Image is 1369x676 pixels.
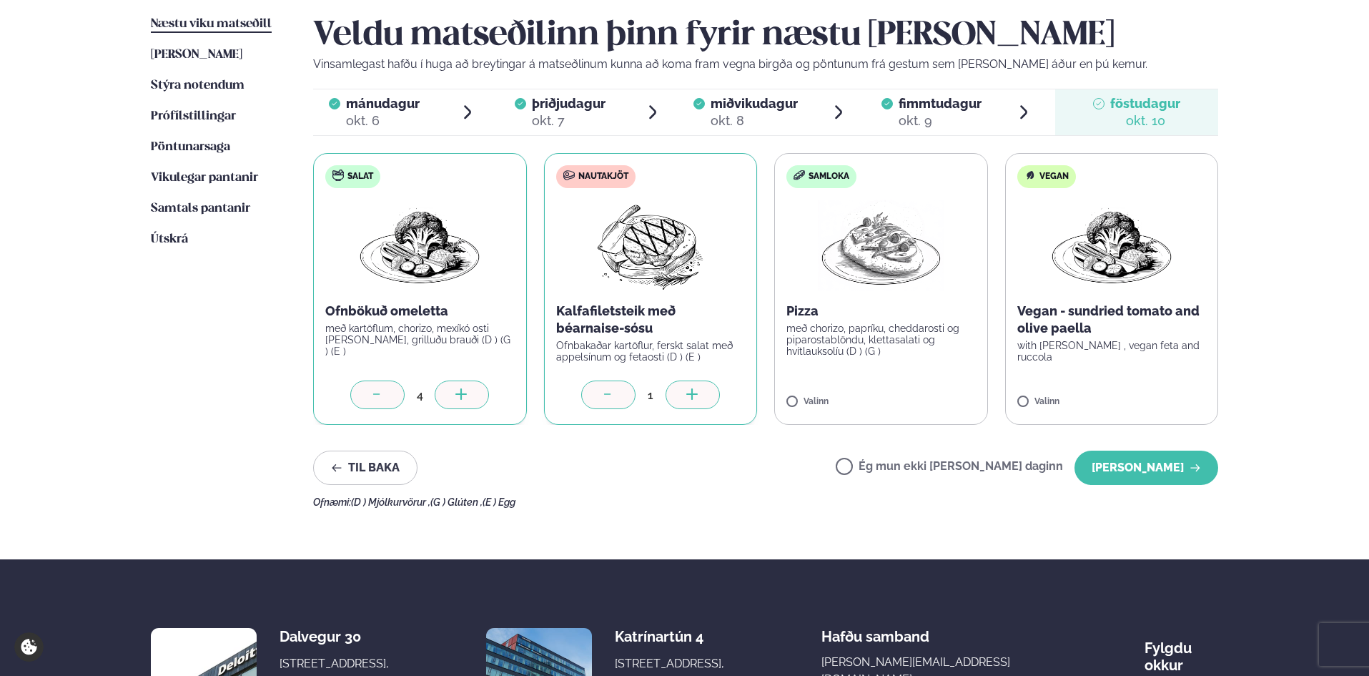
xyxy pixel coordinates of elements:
[151,77,244,94] a: Stýra notendum
[351,496,430,508] span: (D ) Mjólkurvörur ,
[615,628,728,645] div: Katrínartún 4
[151,110,236,122] span: Prófílstillingar
[556,340,746,363] p: Ofnbakaðar kartöflur, ferskt salat með appelsínum og fetaosti (D ) (E )
[151,170,258,187] a: Vikulegar pantanir
[899,96,982,111] span: fimmtudagur
[151,108,236,125] a: Prófílstillingar
[1039,171,1069,182] span: Vegan
[587,200,713,291] img: Beef-Meat.png
[532,112,606,129] div: okt. 7
[357,200,483,291] img: Vegan.png
[313,16,1218,56] h2: Veldu matseðilinn þinn fyrir næstu [PERSON_NAME]
[151,233,188,245] span: Útskrá
[1024,170,1036,181] img: Vegan.svg
[151,231,188,248] a: Útskrá
[794,170,805,180] img: sandwich-new-16px.svg
[1017,303,1207,337] p: Vegan - sundried tomato and olive paella
[325,323,515,357] p: með kartöflum, chorizo, mexíkó osti [PERSON_NAME], grilluðu brauði (D ) (G ) (E )
[14,632,44,662] a: Cookie settings
[483,496,515,508] span: (E ) Egg
[151,16,272,33] a: Næstu viku matseðill
[430,496,483,508] span: (G ) Glúten ,
[313,496,1218,508] div: Ofnæmi:
[1145,628,1218,674] div: Fylgdu okkur
[151,46,242,64] a: [PERSON_NAME]
[532,96,606,111] span: þriðjudagur
[1074,451,1218,485] button: [PERSON_NAME]
[1110,96,1180,111] span: föstudagur
[405,387,435,403] div: 4
[151,172,258,184] span: Vikulegar pantanir
[556,303,746,337] p: Kalfafiletsteik með béarnaise-sósu
[1017,340,1207,363] p: with [PERSON_NAME] , vegan feta and ruccola
[332,170,344,181] img: salad.svg
[711,96,798,111] span: miðvikudagur
[636,387,666,403] div: 1
[347,171,373,182] span: Salat
[821,617,929,645] span: Hafðu samband
[151,141,230,153] span: Pöntunarsaga
[818,200,944,291] img: Pizza-Bread.png
[563,170,575,181] img: beef.svg
[346,112,420,129] div: okt. 6
[151,202,250,215] span: Samtals pantanir
[151,79,244,92] span: Stýra notendum
[711,112,798,129] div: okt. 8
[325,303,515,320] p: Ofnbökuð omeletta
[151,139,230,156] a: Pöntunarsaga
[899,112,982,129] div: okt. 9
[786,303,976,320] p: Pizza
[578,171,628,182] span: Nautakjöt
[1049,200,1175,291] img: Vegan.png
[151,18,272,30] span: Næstu viku matseðill
[280,628,393,645] div: Dalvegur 30
[313,451,417,485] button: Til baka
[346,96,420,111] span: mánudagur
[809,171,849,182] span: Samloka
[786,323,976,357] p: með chorizo, papríku, cheddarosti og piparostablöndu, klettasalati og hvítlauksolíu (D ) (G )
[151,200,250,217] a: Samtals pantanir
[313,56,1218,73] p: Vinsamlegast hafðu í huga að breytingar á matseðlinum kunna að koma fram vegna birgða og pöntunum...
[1110,112,1180,129] div: okt. 10
[151,49,242,61] span: [PERSON_NAME]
